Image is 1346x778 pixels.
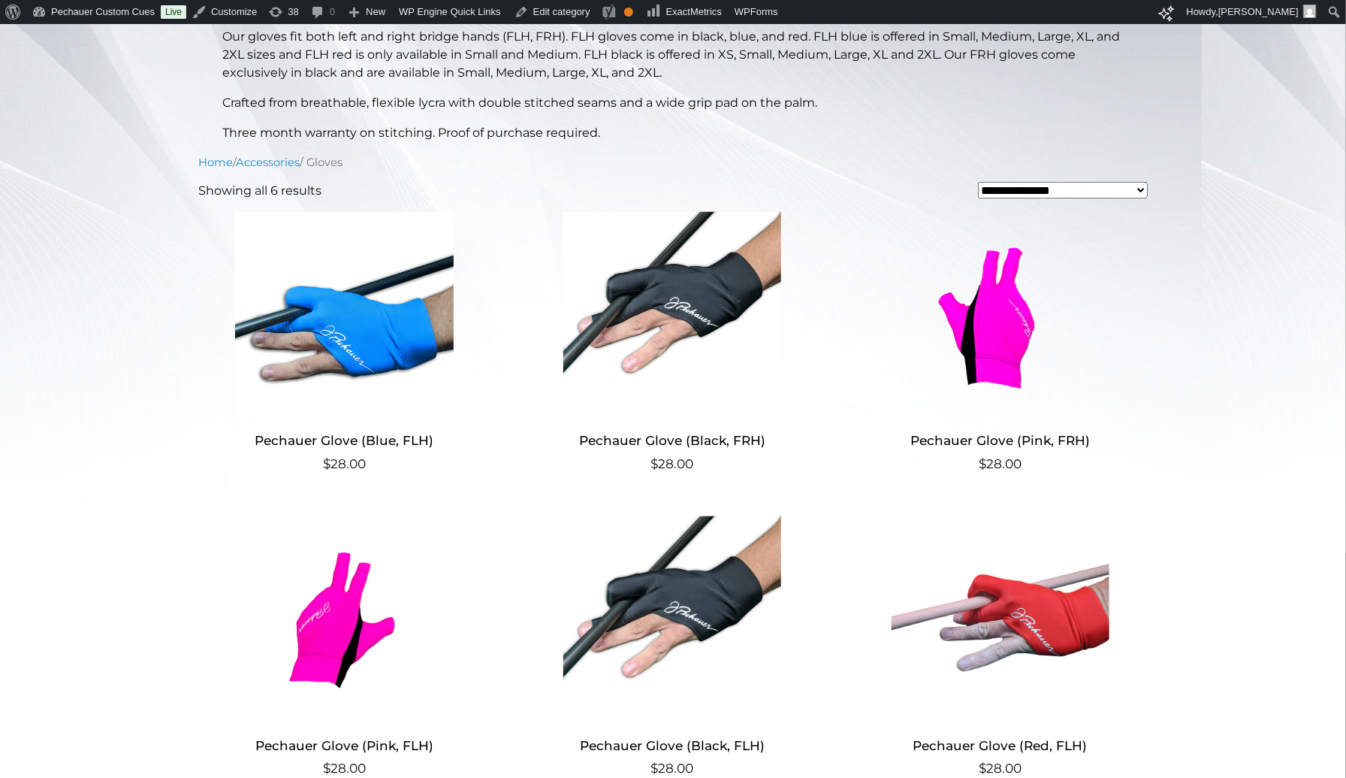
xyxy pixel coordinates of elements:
select: Shop order [978,182,1148,199]
a: Live [161,5,186,19]
h2: Pechauer Glove (Black, FRH) [527,427,819,455]
img: Pechauer Glove (Pink, FLH) [198,516,490,719]
a: Pechauer Glove (Blue, FLH) $28.00 [198,212,490,474]
p: Three month warranty on stitching. Proof of purchase required. [222,124,1124,142]
h2: Pechauer Glove (Red, FLH) [854,731,1146,759]
span: $ [651,456,659,471]
span: [PERSON_NAME] [1218,6,1299,17]
h2: Pechauer Glove (Pink, FLH) [198,731,490,759]
bdi: 28.00 [323,761,366,776]
a: Pechauer Glove (Black, FRH) $28.00 [527,212,819,474]
span: $ [651,761,659,776]
a: Home [198,156,233,169]
bdi: 28.00 [651,456,694,471]
p: Crafted from breathable, flexible lycra with double stitched seams and a wide grip pad on the palm. [222,94,1124,112]
a: Pechauer Glove (Pink, FRH) $28.00 [854,212,1146,474]
img: Pechauer Glove (Black, FLH) [527,516,819,719]
img: Pechauer Glove (Red, FLH) [854,516,1146,719]
img: Pechauer Glove (Black, FRH) [527,212,819,415]
span: $ [323,761,330,776]
span: $ [979,761,986,776]
img: Pechauer Glove (Blue, FLH) [198,212,490,415]
p: Our gloves fit both left and right bridge hands (FLH, FRH). FLH gloves come in black, blue, and r... [222,28,1124,82]
bdi: 28.00 [979,456,1022,471]
h2: Pechauer Glove (Pink, FRH) [854,427,1146,455]
a: Accessories [236,156,300,169]
bdi: 28.00 [979,761,1022,776]
h2: Pechauer Glove (Blue, FLH) [198,427,490,455]
nav: Breadcrumb [198,154,1148,171]
div: OK [624,8,633,17]
h2: Pechauer Glove (Black, FLH) [527,731,819,759]
span: $ [323,456,330,471]
span: $ [979,456,986,471]
span: ExactMetrics [666,6,722,17]
bdi: 28.00 [651,761,694,776]
bdi: 28.00 [323,456,366,471]
img: Pechauer Glove (Pink, FRH) [854,212,1146,415]
p: Showing all 6 results [198,182,321,200]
